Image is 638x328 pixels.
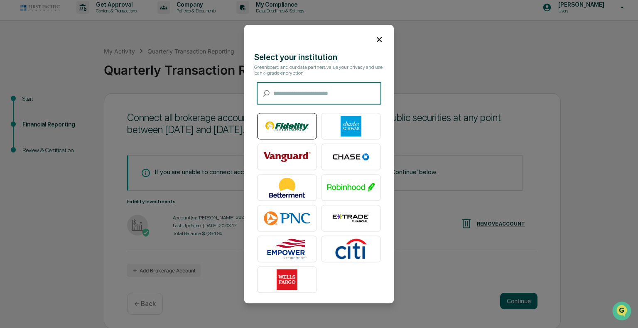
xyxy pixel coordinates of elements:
[5,117,56,132] a: 🔎Data Lookup
[17,104,54,113] span: Preclearance
[263,146,311,167] img: Vanguard
[28,72,108,78] div: We're offline, we'll be back soon
[141,66,151,76] button: Start new chat
[327,116,375,136] img: Charles Schwab
[611,301,634,323] iframe: Open customer support
[327,177,375,198] img: Robinhood
[8,121,15,128] div: 🔎
[327,146,375,167] img: Chase
[263,177,311,198] img: Betterment
[327,238,375,259] img: Citibank
[28,63,136,72] div: Start new chat
[254,64,384,76] div: Greenboard and our data partners value your privacy and use bank-grade encryption
[17,120,52,129] span: Data Lookup
[263,208,311,228] img: PNC
[263,238,311,259] img: Empower Retirement
[327,208,375,228] img: E*TRADE
[263,116,311,136] img: Fidelity Investments
[8,63,23,78] img: 1746055101610-c473b297-6a78-478c-a979-82029cc54cd1
[8,105,15,112] div: 🖐️
[254,52,384,62] div: Select your institution
[60,105,67,112] div: 🗄️
[5,101,57,116] a: 🖐️Preclearance
[263,269,311,290] img: Wells Fargo
[69,104,103,113] span: Attestations
[8,17,151,31] p: How can we help?
[59,140,101,147] a: Powered byPylon
[83,141,101,147] span: Pylon
[57,101,106,116] a: 🗄️Attestations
